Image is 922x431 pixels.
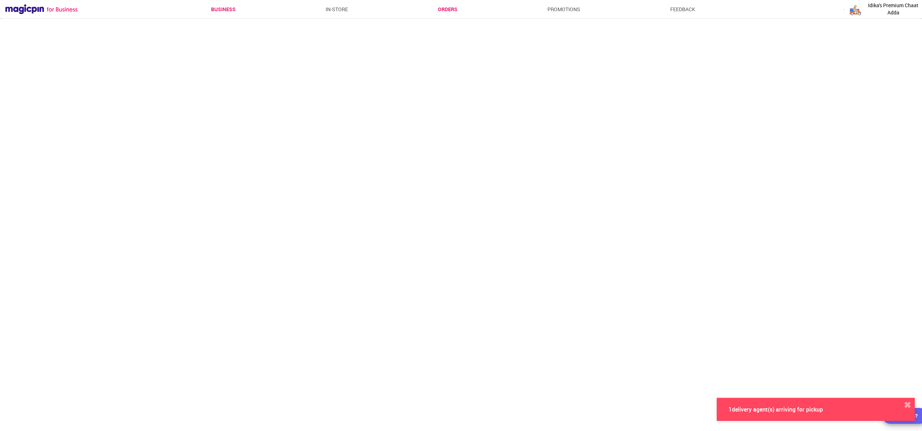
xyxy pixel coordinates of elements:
[711,406,841,413] div: 1 delivery agent(s) arriving for pickup
[866,2,920,16] span: Idika's Premium Chaat Adda
[5,4,77,14] img: Magicpin
[211,3,236,16] a: Business
[547,3,580,16] a: Promotions
[670,3,695,16] a: Feedback
[900,398,915,412] button: close
[438,3,457,16] a: Orders
[848,2,863,16] img: logo
[326,3,348,16] a: In-store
